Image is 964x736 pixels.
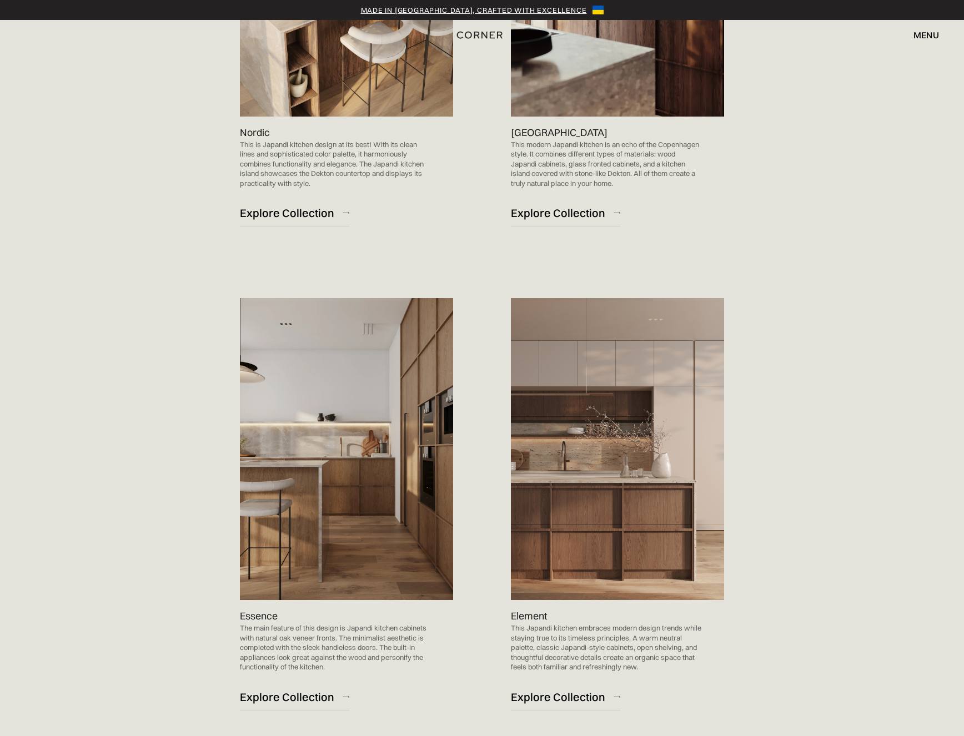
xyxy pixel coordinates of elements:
div: Explore Collection [240,689,334,704]
p: This is Japandi kitchen design at its best! With its clean lines and sophisticated color palette,... [240,140,431,189]
p: Essence [240,608,278,623]
div: Explore Collection [511,689,605,704]
p: This Japandi kitchen embraces modern design trends while staying true to its timeless principles.... [511,623,702,672]
p: Nordic [240,125,270,140]
p: This modern Japandi kitchen is an echo of the Copenhagen style. It combines different types of ma... [511,140,702,189]
a: home [427,28,538,42]
a: Made in [GEOGRAPHIC_DATA], crafted with excellence [361,4,587,16]
div: Explore Collection [511,205,605,220]
p: Element [511,608,547,623]
a: Explore Collection [511,683,620,710]
a: Explore Collection [511,199,620,226]
a: Explore Collection [240,199,349,226]
div: menu [913,31,939,39]
a: Explore Collection [240,683,349,710]
div: Explore Collection [240,205,334,220]
div: menu [902,26,939,44]
p: The main feature of this design is Japandi kitchen cabinets with natural oak veneer fronts. The m... [240,623,431,672]
p: [GEOGRAPHIC_DATA] [511,125,607,140]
